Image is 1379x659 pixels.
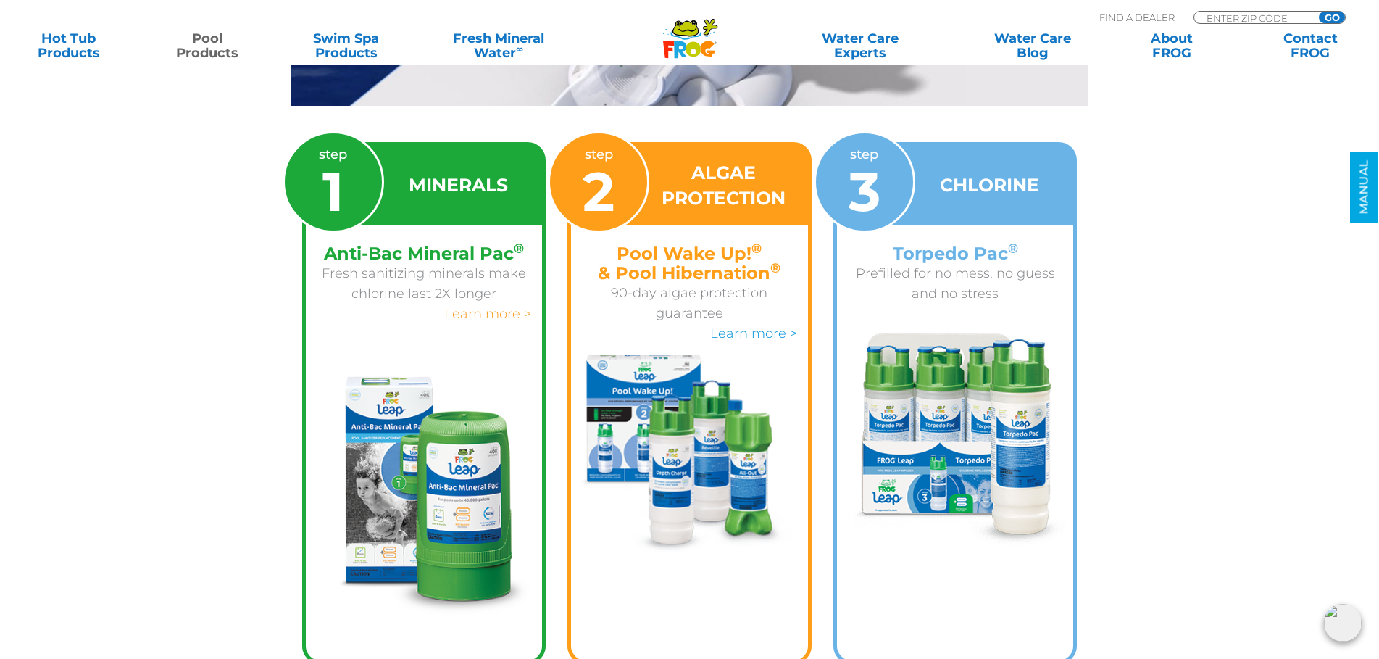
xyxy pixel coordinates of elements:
[154,31,262,60] a: PoolProducts
[409,173,508,198] h3: MINERALS
[1319,12,1345,23] input: GO
[843,333,1068,547] img: frog-leap-step-3
[306,353,543,642] img: 40K_AntiBacMineral_BOX-PAC
[322,158,343,225] span: 1
[1008,241,1018,257] sup: ®
[1257,31,1365,60] a: ContactFROG
[516,43,523,54] sup: ∞
[1205,12,1303,24] input: Zip Code Form
[431,31,566,60] a: Fresh MineralWater∞
[658,160,790,211] h3: ALGAE PROTECTION
[940,173,1039,198] h3: CHLORINE
[772,31,948,60] a: Water CareExperts
[979,31,1087,60] a: Water CareBlog
[582,244,797,283] h4: Pool Wake Up! & Pool Hibernation
[583,158,614,225] span: 2
[319,144,347,219] p: step
[849,144,880,219] p: step
[444,306,531,322] a: Learn more >
[710,326,797,341] a: Learn more >
[317,263,532,304] p: Fresh sanitizing minerals make chlorine last 2X longer
[514,241,524,257] sup: ®
[1324,604,1362,642] img: openIcon
[1099,11,1175,24] p: Find A Dealer
[1350,152,1378,223] a: MANUAL
[14,31,122,60] a: Hot TubProducts
[317,244,532,263] h4: Anti-Bac Mineral Pac
[848,244,1063,263] h4: Torpedo Pac
[582,283,797,323] p: 90-day algae protection guarantee
[849,158,880,225] span: 3
[571,355,808,555] img: frog-leap-step-2
[751,241,762,257] sup: ®
[1117,31,1225,60] a: AboutFROG
[583,144,614,219] p: step
[770,260,780,276] sup: ®
[292,31,400,60] a: Swim SpaProducts
[848,263,1063,304] p: Prefilled for no mess, no guess and no stress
